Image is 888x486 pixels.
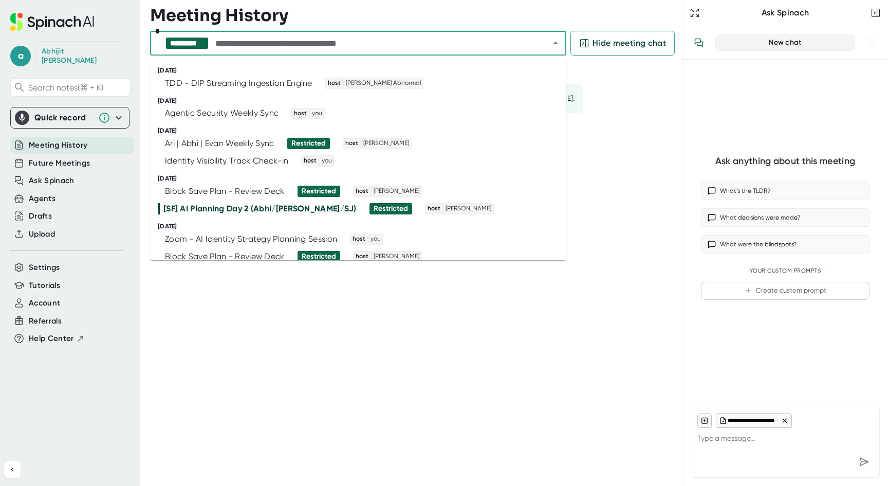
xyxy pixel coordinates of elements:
div: Agentic Security Weekly Sync [165,108,279,118]
button: Account [29,297,60,309]
div: Ask Spinach [702,8,868,18]
button: View conversation history [689,32,709,53]
div: Abhijit Bagri [42,47,119,65]
span: [PERSON_NAME] Abnormal [344,79,422,88]
div: Quick record [15,107,125,128]
div: Restricted [291,139,326,148]
div: Restricted [302,187,336,196]
button: Ask Spinach [29,175,75,187]
button: Close conversation sidebar [868,6,883,20]
div: [DATE] [158,97,566,105]
span: you [369,235,382,244]
div: Restricted [374,204,408,213]
div: Send message [855,453,873,471]
div: Your Custom Prompts [701,267,869,275]
button: Referrals [29,315,62,327]
span: [PERSON_NAME] [444,204,493,213]
div: Ari | Abhi | Evan Weekly Sync [165,138,274,149]
div: Block Save Plan - Review Deck [165,186,285,196]
button: Help Center [29,333,85,345]
button: Hide meeting chat [570,31,675,56]
div: TDD - DIP Streaming Ingestion Engine [165,78,312,88]
div: Zoom - AI Identity Strategy Planning Session [165,234,337,244]
button: What’s the TLDR? [701,182,869,200]
div: [DATE] [158,175,566,183]
span: host [351,235,367,244]
button: Settings [29,262,60,274]
span: host [344,139,360,148]
button: Tutorials [29,280,60,292]
span: host [426,204,442,213]
span: [PERSON_NAME] [372,187,421,196]
div: Quick record [34,113,93,123]
span: host [302,156,318,166]
div: Ask anything about this meeting [715,155,855,167]
span: you [310,109,324,118]
div: New chat [722,38,848,47]
div: [DATE] [158,127,566,135]
span: you [320,156,334,166]
h3: Meeting History [150,6,288,25]
div: Restricted [302,252,336,261]
span: Search notes (⌘ + K) [28,83,127,93]
button: Upload [29,228,55,240]
button: Future Meetings [29,157,90,169]
button: Close [548,36,563,50]
button: Drafts [29,210,52,222]
span: host [354,252,370,261]
span: a [10,46,31,66]
button: What were the blindspots? [701,235,869,254]
button: Agents [29,193,55,205]
div: [SF] AI Planning Day 2 (Abhi/[PERSON_NAME]/SJ) [163,204,357,214]
div: Identity Visibility Track Check-in [165,156,288,166]
div: [DATE] [158,67,566,75]
button: Create custom prompt [701,282,869,300]
span: host [354,187,370,196]
span: [PERSON_NAME] [362,139,411,148]
div: Block Save Plan - Review Deck [165,251,285,262]
span: Help Center [29,333,74,345]
span: host [326,79,342,88]
span: [PERSON_NAME] [372,252,421,261]
span: host [292,109,308,118]
span: Hide meeting chat [593,37,666,49]
button: Collapse sidebar [4,461,21,478]
div: [DATE] [158,223,566,230]
button: Meeting History [29,139,87,151]
button: Expand to Ask Spinach page [688,6,702,20]
button: What decisions were made? [701,208,869,227]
